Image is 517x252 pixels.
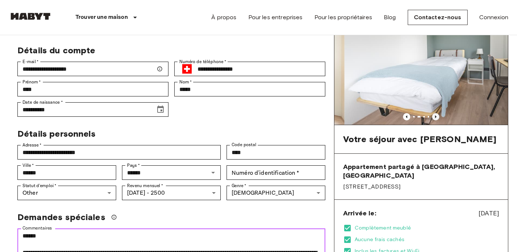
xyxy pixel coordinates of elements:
[17,186,116,200] div: Other
[232,182,247,189] label: Genre
[479,208,499,218] span: [DATE]
[179,61,195,77] button: Select country
[211,13,236,22] a: À propos
[314,13,372,22] a: Pour les propriétaires
[23,99,63,106] label: Date de naissance
[17,212,105,223] span: Demandes spéciales
[157,66,163,72] svg: Assurez-vous que votre email est correct — nous vous enverrons les détails de votre réservation.
[343,183,499,191] span: [STREET_ADDRESS]
[17,62,168,76] div: E-mail
[432,113,439,120] button: Previous image
[111,214,117,220] svg: Nous ferons de notre mieux pour vous accueillir, mais veuillez noter que nous ne pouvons pas gara...
[17,128,95,139] span: Détails personnels
[174,82,325,96] div: Nom
[227,165,325,180] div: Numéro d'identification
[479,13,508,22] a: Connexion
[182,64,192,74] img: Switzerland
[23,142,42,148] label: Adresse
[23,79,41,85] label: Prénom
[23,225,52,231] label: Commentaires
[355,236,499,243] span: Aucune frais cachés
[17,82,168,96] div: Prénom
[23,182,56,189] label: Statut d'emploi
[9,13,52,20] img: Habyt
[179,58,226,65] label: Numéro de téléphone
[127,162,140,169] label: Pays
[23,162,34,169] label: Ville
[76,13,128,22] p: Trouver une maison
[343,162,499,180] span: Appartement partagé à [GEOGRAPHIC_DATA], [GEOGRAPHIC_DATA]
[153,102,168,117] button: Choose date, selected date is Oct 1, 1994
[227,145,325,160] div: Code postal
[17,45,95,55] span: Détails du compte
[343,209,376,218] span: Arrivée le:
[403,113,410,120] button: Previous image
[17,165,116,180] div: Ville
[127,182,163,189] label: Revenu mensuel
[23,58,38,65] label: E-mail
[248,13,303,22] a: Pour les entreprises
[179,79,192,85] label: Nom
[355,224,499,232] span: Complètement meublé
[232,142,256,148] label: Code postal
[384,13,396,22] a: Blog
[17,145,221,160] div: Adresse
[343,134,496,145] span: Votre séjour avec [PERSON_NAME]
[408,10,468,25] a: Contactez-nous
